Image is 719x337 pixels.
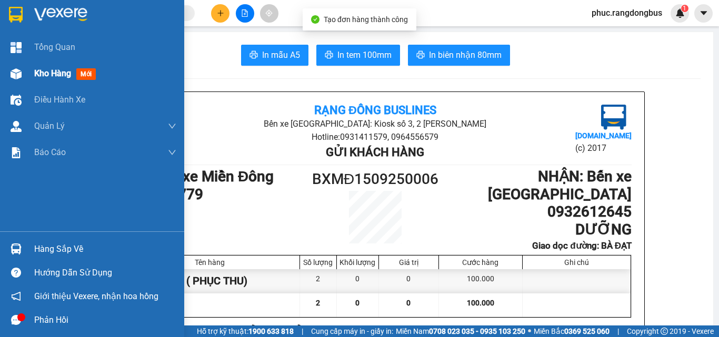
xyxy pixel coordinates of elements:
span: phuc.rangdongbus [583,6,671,19]
b: [DOMAIN_NAME] [575,131,632,140]
span: 2 [316,299,320,307]
div: Khối lượng [339,258,376,267]
li: Rạng Đông Buslines [5,5,153,45]
div: Phản hồi [34,312,176,328]
li: VP Bến xe Miền Đông [5,57,73,80]
span: Giới thiệu Vexere, nhận hoa hồng [34,290,158,303]
span: aim [265,9,273,17]
h1: LỘC [119,203,311,221]
img: warehouse-icon [11,68,22,79]
img: dashboard-icon [11,42,22,53]
span: file-add [241,9,248,17]
span: question-circle [11,268,21,278]
b: Giao dọc đường: BÀ ĐẠT [532,240,632,251]
span: In biên nhận 80mm [429,48,502,62]
button: printerIn biên nhận 80mm [408,45,510,66]
span: 100.000 [467,299,494,307]
img: logo-vxr [9,7,23,23]
button: printerIn tem 100mm [316,45,400,66]
div: 100.000 [439,269,523,293]
img: icon-new-feature [675,8,685,18]
div: Ghi chú [525,258,628,267]
span: Miền Nam [396,325,525,337]
img: warehouse-icon [11,243,22,254]
h1: 0932612645 [440,203,632,221]
span: Cung cấp máy in - giấy in: [311,325,393,337]
h1: DƯỠNG [440,221,632,239]
button: plus [211,4,229,23]
span: printer [416,50,425,60]
button: printerIn mẫu A5 [241,45,308,66]
span: Báo cáo [34,146,66,159]
li: VP Bến xe [GEOGRAPHIC_DATA] [73,57,140,91]
strong: 1900 633 818 [248,327,294,335]
div: Cước hàng [442,258,520,267]
span: notification [11,291,21,301]
span: message [11,315,21,325]
b: GỬI : Bến xe Miền Đông [119,168,274,185]
img: logo.jpg [601,105,626,130]
span: printer [249,50,258,60]
span: printer [325,50,333,60]
b: NHẬN : Bến xe [GEOGRAPHIC_DATA] [488,168,632,203]
div: THÙNG GIẤY ( PHỤC THU) [120,269,300,293]
span: | [302,325,303,337]
button: caret-down [694,4,713,23]
span: 0 [355,299,359,307]
button: file-add [236,4,254,23]
span: mới [76,68,96,80]
span: down [168,148,176,157]
div: 2 [300,269,337,293]
h1: 0932716779 [119,186,311,203]
span: Kho hàng [34,68,71,78]
span: ⚪️ [528,329,531,333]
button: aim [260,4,278,23]
span: caret-down [699,8,708,18]
span: In tem 100mm [337,48,392,62]
span: Tạo đơn hàng thành công [324,15,408,24]
div: Hàng sắp về [34,241,176,257]
li: (c) 2017 [575,141,632,155]
span: plus [217,9,224,17]
span: In mẫu A5 [262,48,300,62]
img: warehouse-icon [11,121,22,132]
div: 0 [337,269,379,293]
span: 0 [406,299,411,307]
span: copyright [661,328,668,335]
img: warehouse-icon [11,95,22,106]
strong: 0708 023 035 - 0935 103 250 [429,327,525,335]
span: check-circle [311,15,319,24]
span: Miền Bắc [534,325,610,337]
h1: BXMĐ1509250006 [311,168,440,191]
sup: 1 [681,5,688,12]
li: Hotline: 0931411579, 0964556579 [204,130,546,144]
span: down [168,122,176,130]
div: Tên hàng [123,258,297,267]
img: solution-icon [11,147,22,158]
div: Số lượng [303,258,334,267]
div: Giá trị [382,258,436,267]
span: Điều hành xe [34,93,85,106]
span: Quản Lý [34,119,65,132]
span: 1 [683,5,686,12]
div: 0 [379,269,439,293]
b: Gửi khách hàng [326,146,424,159]
div: Hướng dẫn sử dụng [34,265,176,281]
strong: 0369 525 060 [564,327,610,335]
span: | [617,325,619,337]
span: Hỗ trợ kỹ thuật: [197,325,294,337]
li: Bến xe [GEOGRAPHIC_DATA]: Kiosk số 3, 2 [PERSON_NAME] [204,117,546,130]
b: Rạng Đông Buslines [314,104,436,117]
span: Tổng Quan [34,40,75,54]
